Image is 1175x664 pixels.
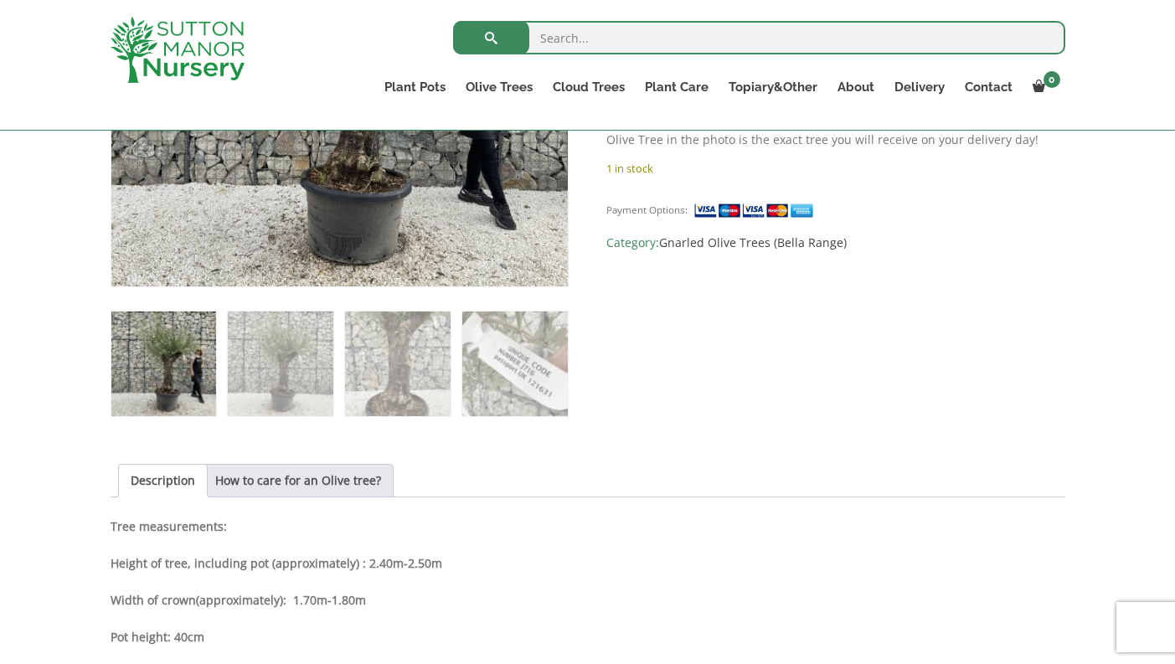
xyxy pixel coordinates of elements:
img: logo [111,17,245,83]
a: Topiary&Other [719,75,827,99]
img: payment supported [693,202,819,219]
strong: Pot height: 40cm [111,629,204,645]
img: Gnarled Olive Tree J716 - Image 2 [228,311,332,416]
small: Payment Options: [606,203,688,216]
span: 0 [1044,71,1060,88]
b: Height of tree, including pot (approximately) : 2.40m-2.50m [111,555,442,571]
a: How to care for an Olive tree? [215,465,381,497]
strong: Tree measurements: [111,518,227,534]
a: Cloud Trees [543,75,635,99]
b: (approximately) [196,592,283,608]
a: Plant Care [635,75,719,99]
img: Gnarled Olive Tree J716 - Image 4 [462,311,567,416]
a: Gnarled Olive Trees (Bella Range) [659,234,847,250]
strong: Width of crown : 1.70m-1.80m [111,592,366,608]
a: 0 [1023,75,1065,99]
a: Delivery [884,75,955,99]
a: About [827,75,884,99]
a: Contact [955,75,1023,99]
img: Gnarled Olive Tree J716 [111,311,216,416]
a: Plant Pots [374,75,456,99]
a: Description [131,465,195,497]
img: Gnarled Olive Tree J716 - Image 3 [345,311,450,416]
span: Category: [606,233,1064,253]
input: Search... [453,21,1065,54]
p: 1 in stock [606,158,1064,178]
a: Olive Trees [456,75,543,99]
